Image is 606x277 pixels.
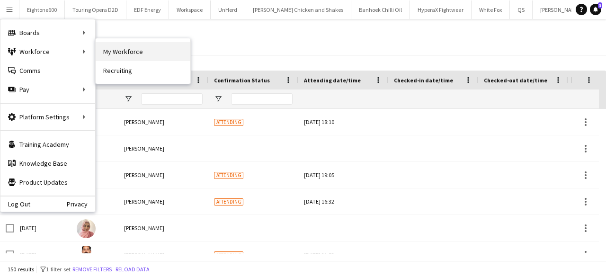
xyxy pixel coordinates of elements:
a: Privacy [67,200,95,208]
span: [PERSON_NAME] [124,224,164,232]
div: [DATE] [14,241,71,268]
button: EDF Energy [126,0,169,19]
a: Product Updates [0,173,95,192]
a: Log Out [0,200,30,208]
button: Touring Opera D2D [65,0,126,19]
a: Recruiting [96,61,190,80]
button: Open Filter Menu [214,95,223,103]
span: Checked-in date/time [394,77,453,84]
span: [PERSON_NAME] [124,145,164,152]
a: Comms [0,61,95,80]
div: Boards [0,23,95,42]
span: Checked-out date/time [484,77,547,84]
button: UnHerd [211,0,245,19]
div: Workforce [0,42,95,61]
div: Pay [0,80,95,99]
a: 3 [590,4,601,15]
div: [DATE] 21:53 [304,241,383,268]
span: [PERSON_NAME] [124,118,164,125]
div: [DATE] 16:32 [304,188,383,214]
a: My Workforce [96,42,190,61]
div: [DATE] 18:10 [304,109,383,135]
button: White Fox [472,0,510,19]
span: [PERSON_NAME] [124,171,164,179]
a: Training Academy [0,135,95,154]
span: [PERSON_NAME] [124,251,164,258]
button: QS [510,0,533,19]
span: Attending [214,198,243,206]
div: [DATE] [14,215,71,241]
button: Workspace [169,0,211,19]
a: Knowledge Base [0,154,95,173]
button: Reload data [114,264,151,275]
span: [PERSON_NAME] [124,198,164,205]
span: Confirmation Status [214,77,270,84]
div: Platform Settings [0,107,95,126]
button: Eightone600 [19,0,65,19]
img: Shabnam Jallal [77,219,96,238]
span: Attending date/time [304,77,361,84]
button: [PERSON_NAME] Chicken and Shakes [245,0,351,19]
span: 1 filter set [46,266,71,273]
span: Attending [214,119,243,126]
button: Open Filter Menu [124,95,133,103]
button: Banhoek Chilli Oil [351,0,410,19]
span: Attending [214,172,243,179]
button: [PERSON_NAME] [533,0,588,19]
input: Name Filter Input [141,93,203,105]
button: Remove filters [71,264,114,275]
input: Confirmation Status Filter Input [231,93,293,105]
span: 3 [598,2,602,9]
div: [DATE] 19:05 [304,162,383,188]
span: Attending [214,251,243,259]
img: Arjun Varma [77,246,96,265]
button: HyperaX Fightwear [410,0,472,19]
